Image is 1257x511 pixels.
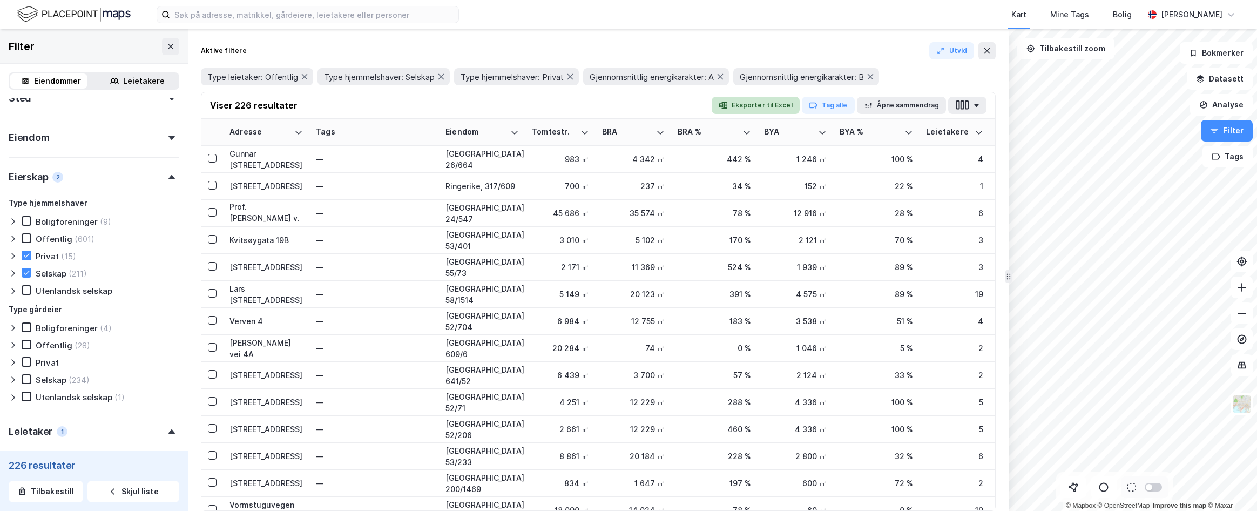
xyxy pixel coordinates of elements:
[678,423,751,435] div: 460 %
[9,303,62,316] div: Type gårdeier
[764,180,827,192] div: 152 ㎡
[1066,502,1096,509] a: Mapbox
[9,459,179,472] div: 226 resultater
[36,323,98,333] div: Boligforeninger
[445,283,519,306] div: [GEOGRAPHIC_DATA], 58/1514
[229,180,303,192] div: [STREET_ADDRESS]
[229,201,303,225] div: Prof. [PERSON_NAME] v. 10
[229,148,303,171] div: Gunnar [STREET_ADDRESS]
[229,478,303,489] div: [STREET_ADDRESS]
[1050,8,1089,21] div: Mine Tags
[316,127,432,137] div: Tags
[590,72,714,82] span: Gjennomsnittlig energikarakter: A
[36,251,59,261] div: Privat
[445,180,519,192] div: Ringerike, 317/609
[678,180,751,192] div: 34 %
[207,72,298,82] span: Type leietaker: Offentlig
[9,171,48,184] div: Eierskap
[75,340,90,351] div: (28)
[602,288,665,300] div: 20 123 ㎡
[840,478,913,489] div: 72 %
[445,337,519,360] div: [GEOGRAPHIC_DATA], 609/6
[1201,120,1253,142] button: Filter
[52,172,63,183] div: 2
[1202,146,1253,167] button: Tags
[532,180,589,192] div: 700 ㎡
[764,288,827,300] div: 4 575 ㎡
[461,72,564,82] span: Type hjemmelshaver: Privat
[926,315,983,327] div: 4
[678,153,751,165] div: 442 %
[1203,459,1257,511] iframe: Chat Widget
[316,232,432,249] div: —
[17,5,131,24] img: logo.f888ab2527a4732fd821a326f86c7f29.svg
[840,153,913,165] div: 100 %
[840,396,913,408] div: 100 %
[1232,394,1252,414] img: Z
[764,315,827,327] div: 3 538 ㎡
[532,342,589,354] div: 20 284 ㎡
[316,178,432,195] div: —
[532,396,589,408] div: 4 251 ㎡
[532,234,589,246] div: 3 010 ㎡
[926,451,983,462] div: 6
[764,369,827,381] div: 2 124 ㎡
[316,313,432,330] div: —
[678,234,751,246] div: 170 %
[114,392,125,402] div: (1)
[316,367,432,384] div: —
[69,375,90,385] div: (234)
[840,207,913,219] div: 28 %
[445,364,519,387] div: [GEOGRAPHIC_DATA], 641/52
[602,261,665,273] div: 11 369 ㎡
[532,127,576,137] div: Tomtestr.
[324,72,435,82] span: Type hjemmelshaver: Selskap
[764,127,814,137] div: BYA
[123,75,165,88] div: Leietakere
[1203,459,1257,511] div: Kontrollprogram for chat
[840,288,913,300] div: 89 %
[602,478,665,489] div: 1 647 ㎡
[802,97,855,114] button: Tag alle
[926,153,983,165] div: 4
[840,234,913,246] div: 70 %
[840,315,913,327] div: 51 %
[316,340,432,357] div: —
[445,148,519,171] div: [GEOGRAPHIC_DATA], 26/664
[926,180,983,192] div: 1
[602,451,665,462] div: 20 184 ㎡
[926,423,983,435] div: 5
[36,286,112,296] div: Utenlandsk selskap
[678,451,751,462] div: 228 %
[69,268,87,279] div: (211)
[9,131,50,144] div: Eiendom
[9,425,52,438] div: Leietaker
[764,451,827,462] div: 2 800 ㎡
[201,46,247,55] div: Aktive filtere
[316,475,432,492] div: —
[445,256,519,279] div: [GEOGRAPHIC_DATA], 55/73
[229,234,303,246] div: Kvitsøygata 19B
[36,234,72,244] div: Offentlig
[926,369,983,381] div: 2
[764,342,827,354] div: 1 046 ㎡
[532,478,589,489] div: 834 ㎡
[229,451,303,462] div: [STREET_ADDRESS]
[764,478,827,489] div: 600 ㎡
[602,234,665,246] div: 5 102 ㎡
[229,396,303,408] div: [STREET_ADDRESS]
[445,472,519,495] div: [GEOGRAPHIC_DATA], 200/1469
[532,153,589,165] div: 983 ㎡
[602,396,665,408] div: 12 229 ㎡
[1190,94,1253,116] button: Analyse
[678,369,751,381] div: 57 %
[229,369,303,381] div: [STREET_ADDRESS]
[1098,502,1150,509] a: OpenStreetMap
[1113,8,1132,21] div: Bolig
[532,261,589,273] div: 2 171 ㎡
[9,197,87,210] div: Type hjemmelshaver
[602,315,665,327] div: 12 755 ㎡
[1153,502,1206,509] a: Improve this map
[445,127,506,137] div: Eiendom
[316,151,432,168] div: —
